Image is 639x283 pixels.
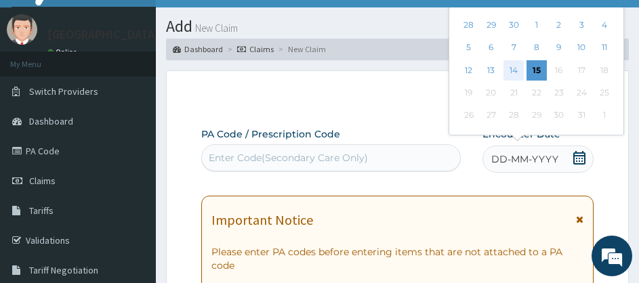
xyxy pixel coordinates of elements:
[594,83,614,103] div: Not available Saturday, October 25th, 2025
[25,68,55,102] img: d_794563401_company_1708531726252_794563401
[47,28,159,41] p: [GEOGRAPHIC_DATA]
[526,38,546,58] div: Choose Wednesday, October 8th, 2025
[459,38,479,58] div: Choose Sunday, October 5th, 2025
[503,83,524,103] div: Not available Tuesday, October 21st, 2025
[201,91,594,106] p: Step 2 of 2
[7,14,37,45] img: User Image
[503,106,524,126] div: Not available Tuesday, October 28th, 2025
[526,60,546,81] div: Choose Wednesday, October 15th, 2025
[526,15,546,35] div: Choose Wednesday, October 1st, 2025
[459,60,479,81] div: Choose Sunday, October 12th, 2025
[594,60,614,81] div: Not available Saturday, October 18th, 2025
[222,7,255,39] div: Minimize live chat window
[503,60,524,81] div: Choose Tuesday, October 14th, 2025
[237,43,274,55] a: Claims
[192,23,238,33] small: New Claim
[526,106,546,126] div: Not available Wednesday, October 29th, 2025
[491,152,558,166] span: DD-MM-YYYY
[549,106,569,126] div: Not available Thursday, October 30th, 2025
[481,60,501,81] div: Choose Monday, October 13th, 2025
[571,60,592,81] div: Not available Friday, October 17th, 2025
[549,38,569,58] div: Choose Thursday, October 9th, 2025
[571,106,592,126] div: Not available Friday, October 31st, 2025
[29,115,73,127] span: Dashboard
[457,14,615,127] div: month 2025-10
[526,83,546,103] div: Not available Wednesday, October 22nd, 2025
[549,83,569,103] div: Not available Thursday, October 23rd, 2025
[549,15,569,35] div: Choose Thursday, October 2nd, 2025
[459,83,479,103] div: Not available Sunday, October 19th, 2025
[503,15,524,35] div: Choose Tuesday, September 30th, 2025
[29,175,56,187] span: Claims
[209,151,368,165] div: Enter Code(Secondary Care Only)
[571,83,592,103] div: Not available Friday, October 24th, 2025
[594,106,614,126] div: Not available Saturday, November 1st, 2025
[594,15,614,35] div: Choose Saturday, October 4th, 2025
[459,15,479,35] div: Choose Sunday, September 28th, 2025
[211,245,583,272] p: Please enter PA codes before entering items that are not attached to a PA code
[481,38,501,58] div: Choose Monday, October 6th, 2025
[503,38,524,58] div: Choose Tuesday, October 7th, 2025
[47,47,80,57] a: Online
[549,60,569,81] div: Not available Thursday, October 16th, 2025
[7,161,258,209] textarea: Type your message and hit 'Enter'
[211,213,313,227] h1: Important Notice
[481,83,501,103] div: Not available Monday, October 20th, 2025
[594,38,614,58] div: Choose Saturday, October 11th, 2025
[70,76,228,93] div: Chat with us now
[79,66,187,203] span: We're online!
[166,18,629,35] h1: Add
[173,43,223,55] a: Dashboard
[29,204,54,217] span: Tariffs
[481,106,501,126] div: Not available Monday, October 27th, 2025
[571,15,592,35] div: Choose Friday, October 3rd, 2025
[29,264,98,276] span: Tariff Negotiation
[201,127,340,141] label: PA Code / Prescription Code
[459,106,479,126] div: Not available Sunday, October 26th, 2025
[275,43,326,55] li: New Claim
[571,38,592,58] div: Choose Friday, October 10th, 2025
[481,15,501,35] div: Choose Monday, September 29th, 2025
[29,85,98,97] span: Switch Providers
